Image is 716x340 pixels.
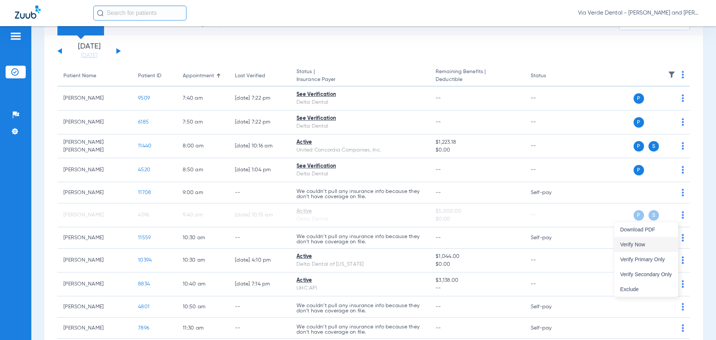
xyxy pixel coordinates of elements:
span: Verify Now [620,242,672,247]
span: Exclude [620,287,672,292]
span: Verify Secondary Only [620,272,672,277]
span: Download PDF [620,227,672,232]
span: Verify Primary Only [620,257,672,262]
iframe: Chat Widget [679,304,716,340]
